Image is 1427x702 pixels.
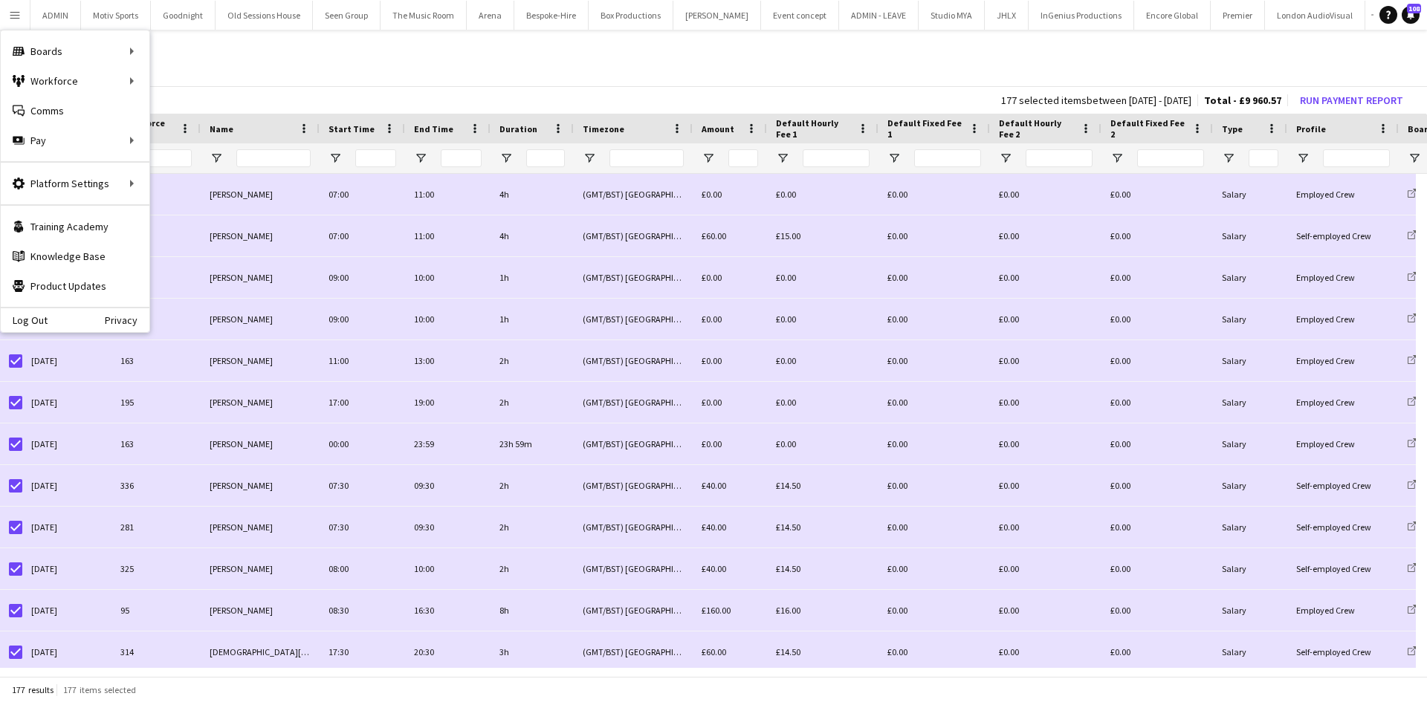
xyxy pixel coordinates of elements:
div: 00:00 [320,423,405,464]
div: Employed Crew [1287,257,1399,298]
span: £0.00 [702,438,722,449]
div: (GMT/BST) [GEOGRAPHIC_DATA] [574,215,693,256]
div: £0.00 [1101,299,1213,339]
div: Employed Crew [1287,340,1399,381]
span: [PERSON_NAME] [210,480,273,491]
div: Salary [1213,382,1287,423]
span: £40.00 [702,480,726,491]
div: 11:00 [320,340,405,381]
button: Seen Group [313,1,381,30]
span: [PERSON_NAME] [210,438,273,449]
div: £0.00 [767,174,878,215]
button: Open Filter Menu [887,152,901,165]
div: £0.00 [990,299,1101,339]
div: 163 [111,257,201,298]
input: Workforce ID Filter Input [147,149,192,167]
div: Salary [1213,215,1287,256]
span: [PERSON_NAME] [210,397,273,408]
input: Default Fixed Fee 1 Filter Input [914,149,981,167]
div: £0.00 [878,548,990,589]
input: Amount Filter Input [728,149,758,167]
div: 2h [491,382,574,423]
div: £0.00 [767,382,878,423]
span: [PERSON_NAME] [210,521,273,533]
button: ADMIN [30,1,81,30]
div: 07:30 [320,507,405,547]
button: Open Filter Menu [210,152,223,165]
div: (GMT/BST) [GEOGRAPHIC_DATA] [574,257,693,298]
div: (GMT/BST) [GEOGRAPHIC_DATA] [574,548,693,589]
div: Salary [1213,257,1287,298]
div: 13:00 [405,340,491,381]
div: Salary [1213,507,1287,547]
span: Amount [702,123,734,134]
div: Self-employed Crew [1287,215,1399,256]
div: Boards [1,36,149,66]
span: £0.00 [702,189,722,200]
button: Bespoke-Hire [514,1,589,30]
div: £0.00 [1101,340,1213,381]
span: Start Time [329,123,375,134]
div: £14.50 [767,507,878,547]
div: Self-employed Crew [1287,548,1399,589]
button: Premier [1211,1,1265,30]
div: £0.00 [990,548,1101,589]
div: 95 [111,590,201,631]
span: £0.00 [702,272,722,283]
div: Salary [1213,590,1287,631]
div: [DATE] [22,382,111,423]
button: Open Filter Menu [329,152,342,165]
div: £0.00 [990,215,1101,256]
div: 11:00 [405,215,491,256]
div: £0.00 [1101,507,1213,547]
div: £0.00 [878,631,990,672]
div: (GMT/BST) [GEOGRAPHIC_DATA] [574,382,693,423]
div: 11:00 [405,174,491,215]
div: £0.00 [767,257,878,298]
button: [PERSON_NAME] [673,1,761,30]
div: £14.50 [767,631,878,672]
div: Salary [1213,423,1287,464]
div: £15.00 [767,215,878,256]
button: Open Filter Menu [1408,152,1421,165]
div: 10:00 [405,548,491,589]
div: £0.00 [878,507,990,547]
input: Start Time Filter Input [355,149,396,167]
div: Employed Crew [1287,174,1399,215]
span: 108 [1407,4,1421,13]
button: Open Filter Menu [776,152,789,165]
div: [DATE] [22,631,111,672]
div: £0.00 [990,382,1101,423]
button: Encore Global [1134,1,1211,30]
span: £60.00 [702,646,726,657]
div: Salary [1213,631,1287,672]
div: 163 [111,423,201,464]
div: 1 [111,299,201,339]
div: 1h [491,299,574,339]
div: 16:30 [405,590,491,631]
div: £0.00 [1101,465,1213,506]
button: Arena [467,1,514,30]
button: London AudioVisual [1265,1,1365,30]
div: £0.00 [878,174,990,215]
button: The Music Room [381,1,467,30]
button: Open Filter Menu [583,152,596,165]
div: Workforce [1,66,149,96]
div: [DATE] [22,548,111,589]
button: JHLX [985,1,1029,30]
input: Default Hourly Fee 1 Filter Input [803,149,870,167]
div: £0.00 [990,174,1101,215]
button: Open Filter Menu [414,152,427,165]
div: £0.00 [1101,548,1213,589]
span: Timezone [583,123,624,134]
button: Old Sessions House [216,1,313,30]
div: 23h 59m [491,423,574,464]
button: Open Filter Menu [702,152,715,165]
span: [PERSON_NAME] [210,189,273,200]
span: Name [210,123,233,134]
div: 17:30 [320,631,405,672]
div: 09:00 [320,257,405,298]
a: Knowledge Base [1,241,149,271]
button: Motiv Sports [81,1,151,30]
div: 2h [491,465,574,506]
